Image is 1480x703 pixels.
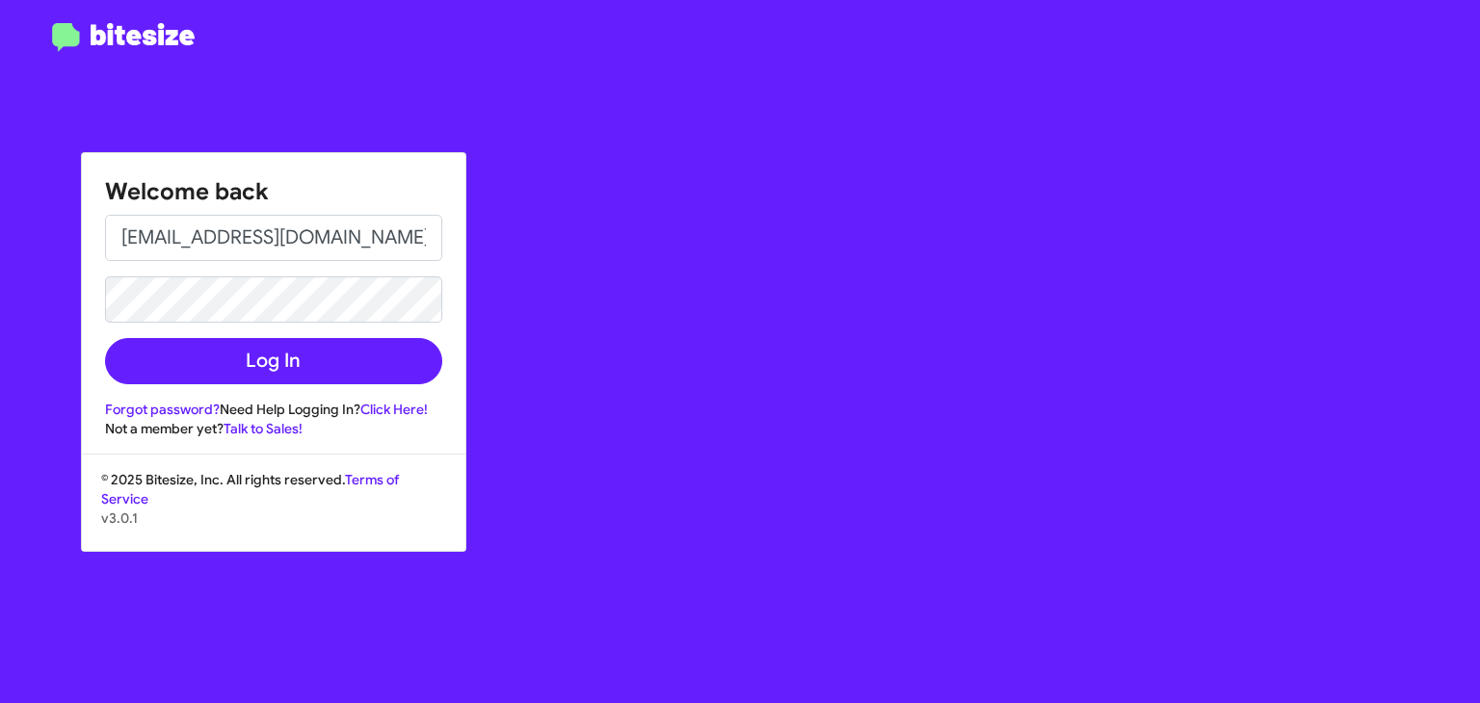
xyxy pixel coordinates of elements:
[224,420,303,437] a: Talk to Sales!
[360,401,428,418] a: Click Here!
[105,400,442,419] div: Need Help Logging In?
[105,401,220,418] a: Forgot password?
[105,419,442,438] div: Not a member yet?
[101,508,446,528] p: v3.0.1
[82,470,465,551] div: © 2025 Bitesize, Inc. All rights reserved.
[105,176,442,207] h1: Welcome back
[105,215,442,261] input: Email address
[101,471,399,508] a: Terms of Service
[105,338,442,384] button: Log In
